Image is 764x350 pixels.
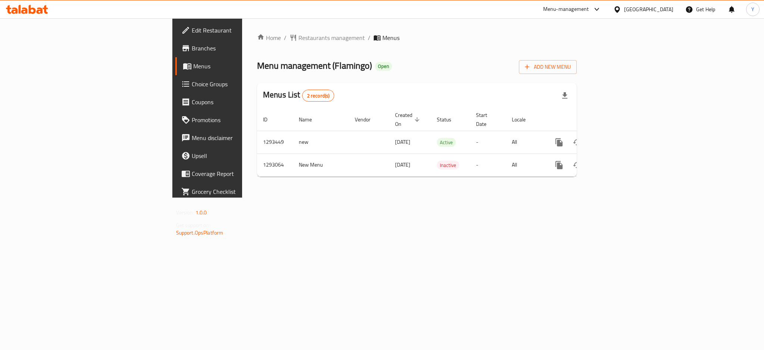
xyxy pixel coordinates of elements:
[544,108,628,131] th: Actions
[476,111,497,128] span: Start Date
[175,147,300,165] a: Upsell
[368,33,370,42] li: /
[437,161,459,170] span: Inactive
[550,133,568,151] button: more
[192,80,294,89] span: Choice Groups
[303,92,334,99] span: 2 record(s)
[175,57,300,75] a: Menus
[257,33,577,42] nav: breadcrumb
[257,57,372,74] span: Menu management ( Flamingo )
[568,133,586,151] button: Change Status
[395,111,422,128] span: Created On
[195,208,207,217] span: 1.0.0
[192,26,294,35] span: Edit Restaurant
[293,154,349,176] td: New Menu
[263,115,277,124] span: ID
[506,131,544,154] td: All
[175,39,300,57] a: Branches
[437,161,459,170] div: Inactive
[512,115,535,124] span: Locale
[470,131,506,154] td: -
[176,220,210,230] span: Get support on:
[298,33,365,42] span: Restaurants management
[550,156,568,174] button: more
[192,44,294,53] span: Branches
[375,63,392,69] span: Open
[470,154,506,176] td: -
[176,208,194,217] span: Version:
[382,33,400,42] span: Menus
[395,160,410,170] span: [DATE]
[192,169,294,178] span: Coverage Report
[293,131,349,154] td: new
[299,115,322,124] span: Name
[355,115,380,124] span: Vendor
[192,151,294,160] span: Upsell
[395,137,410,147] span: [DATE]
[192,187,294,196] span: Grocery Checklist
[192,97,294,106] span: Coupons
[263,89,334,102] h2: Menus List
[257,108,628,177] table: enhanced table
[624,5,673,13] div: [GEOGRAPHIC_DATA]
[525,62,571,72] span: Add New Menu
[751,5,754,13] span: Y
[175,111,300,129] a: Promotions
[302,90,335,102] div: Total records count
[176,228,223,238] a: Support.OpsPlatform
[543,5,589,14] div: Menu-management
[175,165,300,183] a: Coverage Report
[175,75,300,93] a: Choice Groups
[192,133,294,142] span: Menu disclaimer
[437,138,456,147] span: Active
[519,60,577,74] button: Add New Menu
[175,93,300,111] a: Coupons
[568,156,586,174] button: Change Status
[506,154,544,176] td: All
[175,129,300,147] a: Menu disclaimer
[437,115,461,124] span: Status
[289,33,365,42] a: Restaurants management
[175,183,300,201] a: Grocery Checklist
[192,115,294,124] span: Promotions
[193,62,294,71] span: Menus
[375,62,392,71] div: Open
[175,21,300,39] a: Edit Restaurant
[556,87,574,105] div: Export file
